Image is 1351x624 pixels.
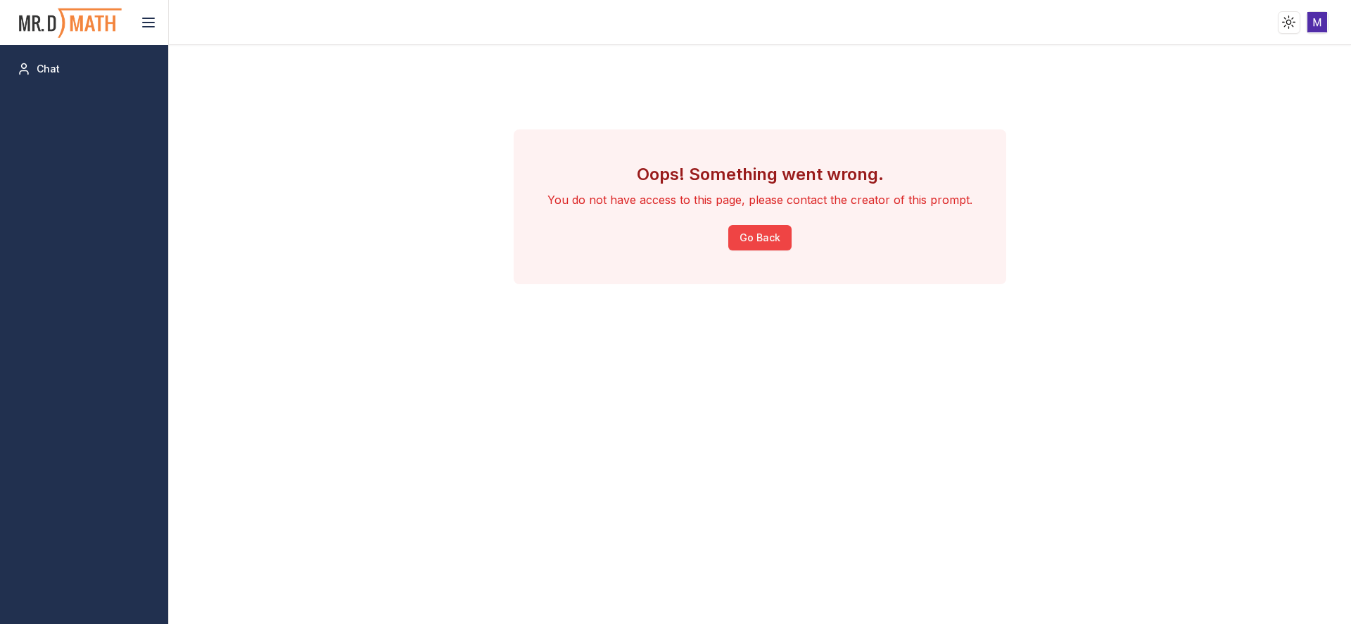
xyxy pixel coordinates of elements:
a: Chat [11,56,157,82]
button: Go Back [728,225,792,250]
img: ACg8ocI3K3aSuzFEhhGVEpmOL6RR35L8WCnUE51r3YfROrWe52VSEg=s96-c [1307,12,1328,32]
p: You do not have access to this page, please contact the creator of this prompt. [547,191,972,208]
span: Chat [37,62,60,76]
img: PromptOwl [18,4,123,42]
h3: Oops! Something went wrong. [547,163,972,186]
